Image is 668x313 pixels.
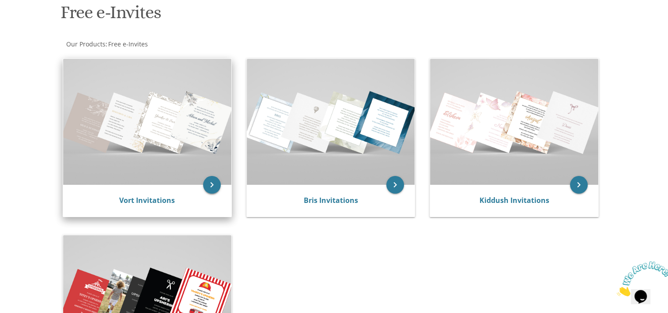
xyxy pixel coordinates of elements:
a: Our Products [65,40,106,48]
a: keyboard_arrow_right [203,176,221,194]
img: Kiddush Invitations [430,59,598,185]
img: Vort Invitations [63,59,231,185]
h1: Free e-Invites [60,3,421,29]
div: : [59,40,334,49]
a: keyboard_arrow_right [570,176,588,194]
a: Kiddush Invitations [479,195,549,205]
a: Free e-Invites [107,40,148,48]
a: Vort Invitations [119,195,175,205]
a: keyboard_arrow_right [386,176,404,194]
a: Bris Invitations [303,195,358,205]
img: Chat attention grabber [4,4,58,38]
img: Bris Invitations [247,59,415,185]
iframe: chat widget [613,258,668,300]
span: Free e-Invites [108,40,148,48]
